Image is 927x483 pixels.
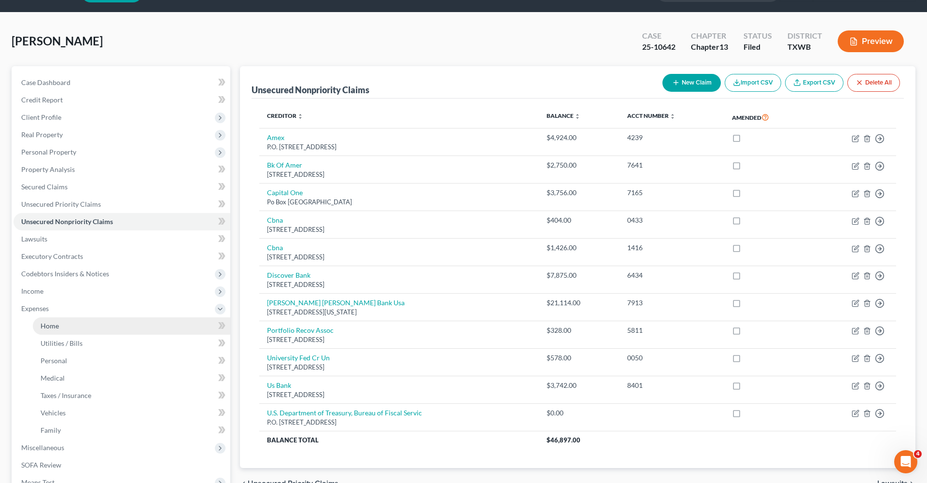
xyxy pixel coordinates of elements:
span: Real Property [21,130,63,139]
span: Case Dashboard [21,78,70,86]
span: Personal Property [21,148,76,156]
div: 8401 [627,381,716,390]
div: $7,875.00 [547,270,612,280]
div: 0050 [627,353,716,363]
a: Home [33,317,230,335]
div: $404.00 [547,215,612,225]
div: [STREET_ADDRESS] [267,335,531,344]
a: Taxes / Insurance [33,387,230,404]
span: Home [41,322,59,330]
span: Expenses [21,304,49,313]
div: Po Box [GEOGRAPHIC_DATA] [267,198,531,207]
span: Codebtors Insiders & Notices [21,270,109,278]
span: Income [21,287,43,295]
a: Unsecured Nonpriority Claims [14,213,230,230]
a: Personal [33,352,230,369]
a: Executory Contracts [14,248,230,265]
span: Taxes / Insurance [41,391,91,399]
span: Executory Contracts [21,252,83,260]
div: [STREET_ADDRESS] [267,280,531,289]
a: Medical [33,369,230,387]
a: Amex [267,133,284,142]
a: Discover Bank [267,271,310,279]
div: [STREET_ADDRESS] [267,390,531,399]
div: [STREET_ADDRESS] [267,363,531,372]
a: Export CSV [785,74,843,92]
span: Miscellaneous [21,443,64,452]
a: Property Analysis [14,161,230,178]
div: [STREET_ADDRESS][US_STATE] [267,308,531,317]
span: $46,897.00 [547,436,580,444]
div: 0433 [627,215,716,225]
th: Balance Total [259,431,539,449]
div: 5811 [627,326,716,335]
div: [STREET_ADDRESS] [267,170,531,179]
div: Status [744,30,772,42]
div: 6434 [627,270,716,280]
a: Capital One [267,188,303,197]
span: 13 [719,42,728,51]
div: $578.00 [547,353,612,363]
button: Import CSV [725,74,781,92]
span: Secured Claims [21,183,68,191]
span: Unsecured Priority Claims [21,200,101,208]
div: Case [642,30,675,42]
div: District [787,30,822,42]
a: Us Bank [267,381,291,389]
button: New Claim [662,74,721,92]
span: Property Analysis [21,165,75,173]
a: Cbna [267,216,283,224]
a: Creditor unfold_more [267,112,303,119]
div: P.O. [STREET_ADDRESS] [267,418,531,427]
div: $21,114.00 [547,298,612,308]
a: Unsecured Priority Claims [14,196,230,213]
div: 4239 [627,133,716,142]
div: $0.00 [547,408,612,418]
a: Lawsuits [14,230,230,248]
div: $1,426.00 [547,243,612,253]
div: Filed [744,42,772,53]
span: SOFA Review [21,461,61,469]
a: Credit Report [14,91,230,109]
a: Acct Number unfold_more [627,112,675,119]
div: Chapter [691,30,728,42]
span: Utilities / Bills [41,339,83,347]
div: [STREET_ADDRESS] [267,253,531,262]
div: P.O. [STREET_ADDRESS] [267,142,531,152]
div: 7913 [627,298,716,308]
span: 4 [914,450,922,458]
span: Lawsuits [21,235,47,243]
iframe: Intercom live chat [894,450,917,473]
a: Family [33,422,230,439]
div: TXWB [787,42,822,53]
a: Balance unfold_more [547,112,580,119]
span: Personal [41,356,67,365]
a: Utilities / Bills [33,335,230,352]
a: Vehicles [33,404,230,422]
div: 25-10642 [642,42,675,53]
th: Amended [724,106,811,128]
a: Cbna [267,243,283,252]
a: Portfolio Recov Assoc [267,326,334,334]
div: $2,750.00 [547,160,612,170]
a: Secured Claims [14,178,230,196]
i: unfold_more [575,114,580,119]
div: $3,742.00 [547,381,612,390]
a: SOFA Review [14,456,230,474]
span: Family [41,426,61,434]
div: $4,924.00 [547,133,612,142]
span: Client Profile [21,113,61,121]
a: U.S. Department of Treasury, Bureau of Fiscal Servic [267,409,422,417]
a: Bk Of Amer [267,161,302,169]
div: $328.00 [547,326,612,335]
span: Credit Report [21,96,63,104]
a: University Fed Cr Un [267,354,330,362]
a: Case Dashboard [14,74,230,91]
div: 7641 [627,160,716,170]
a: [PERSON_NAME] [PERSON_NAME] Bank Usa [267,298,405,307]
span: [PERSON_NAME] [12,34,103,48]
div: Unsecured Nonpriority Claims [252,84,369,96]
div: Chapter [691,42,728,53]
div: $3,756.00 [547,188,612,198]
i: unfold_more [670,114,675,119]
